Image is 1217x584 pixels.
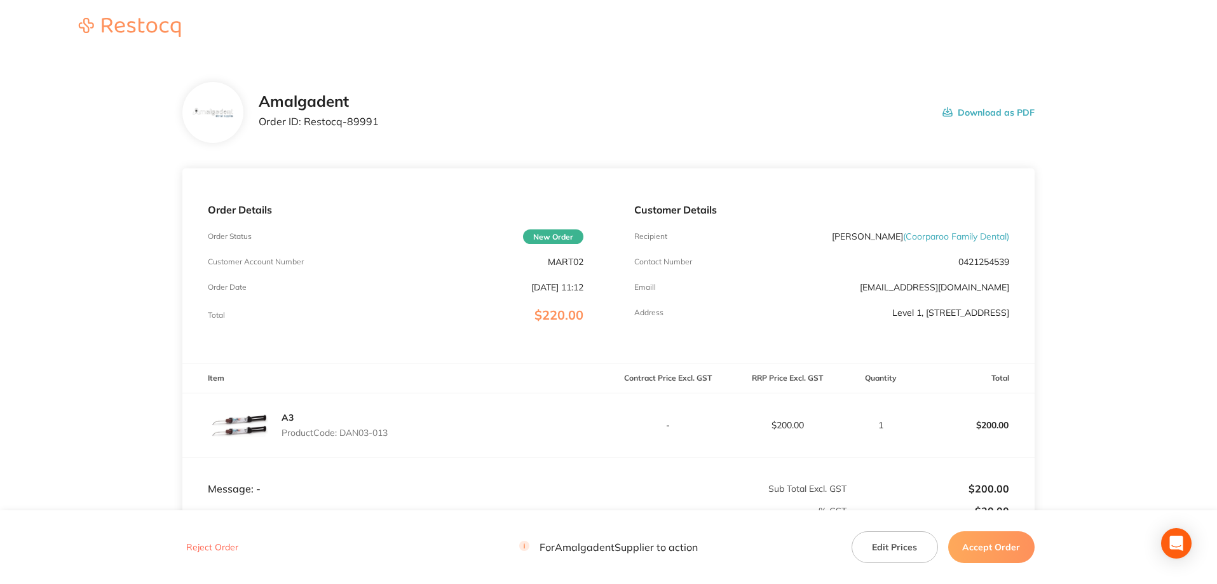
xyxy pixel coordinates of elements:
p: Product Code: DAN03-013 [282,428,388,438]
p: Contact Number [634,257,692,266]
img: Restocq logo [66,18,193,37]
img: bTExcHAzdg [208,393,271,457]
p: $20.00 [848,505,1009,517]
p: % GST [183,506,846,516]
p: Recipient [634,232,667,241]
p: Order ID: Restocq- 89991 [259,116,379,127]
button: Accept Order [948,531,1035,563]
p: Level 1, [STREET_ADDRESS] [892,308,1009,318]
p: Order Details [208,204,583,215]
th: Contract Price Excl. GST [609,363,728,393]
p: Address [634,308,663,317]
p: 0421254539 [958,257,1009,267]
span: ( Coorparoo Family Dental ) [903,231,1009,242]
p: $200.00 [916,410,1034,440]
p: MART02 [548,257,583,267]
th: Total [915,363,1035,393]
a: A3 [282,412,294,423]
p: 1 [848,420,914,430]
a: [EMAIL_ADDRESS][DOMAIN_NAME] [860,282,1009,293]
th: RRP Price Excl. GST [728,363,847,393]
span: $220.00 [534,307,583,323]
div: Open Intercom Messenger [1161,528,1192,559]
p: Sub Total Excl. GST [609,484,846,494]
p: Total [208,311,225,320]
p: - [609,420,728,430]
p: Customer Details [634,204,1009,215]
p: $200.00 [728,420,846,430]
img: b285Ymlzag [193,107,234,118]
h2: Amalgadent [259,93,379,111]
p: For Amalgadent Supplier to action [519,541,698,553]
span: New Order [523,229,583,244]
p: Customer Account Number [208,257,304,266]
a: Restocq logo [66,18,193,39]
p: Order Date [208,283,247,292]
p: [PERSON_NAME] [832,231,1009,241]
button: Download as PDF [942,93,1035,132]
td: Message: - [182,457,608,495]
button: Edit Prices [852,531,938,563]
button: Reject Order [182,542,242,553]
p: $200.00 [848,483,1009,494]
p: Order Status [208,232,252,241]
p: [DATE] 11:12 [531,282,583,292]
th: Quantity [847,363,915,393]
th: Item [182,363,608,393]
p: Emaill [634,283,656,292]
